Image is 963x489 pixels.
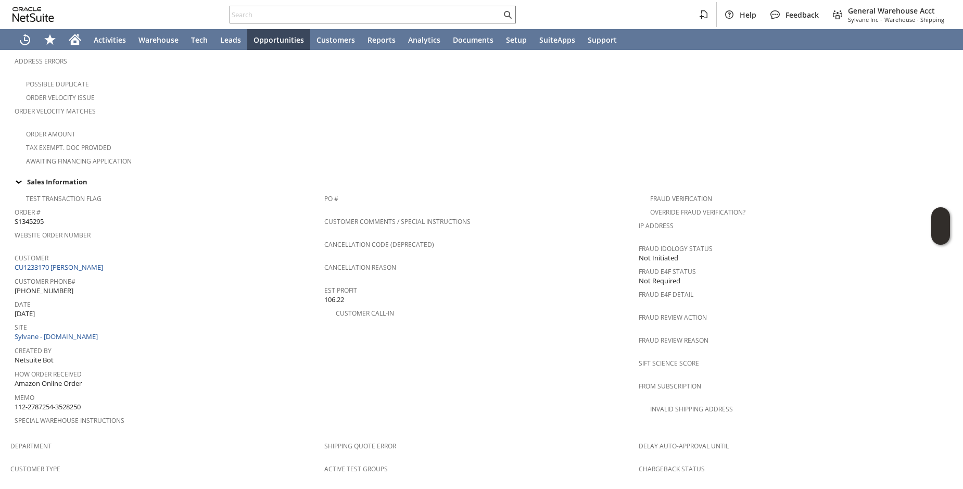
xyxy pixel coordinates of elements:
[639,313,707,322] a: Fraud Review Action
[785,10,819,20] span: Feedback
[19,33,31,46] svg: Recent Records
[639,221,674,230] a: IP Address
[639,382,701,391] a: From Subscription
[931,207,950,245] iframe: Click here to launch Oracle Guided Learning Help Panel
[316,35,355,45] span: Customers
[650,405,733,413] a: Invalid Shipping Address
[15,379,82,388] span: Amazon Online Order
[539,35,575,45] span: SuiteApps
[639,336,708,345] a: Fraud Review Reason
[15,57,67,66] a: Address Errors
[639,253,678,263] span: Not Initiated
[581,29,623,50] a: Support
[639,267,696,276] a: Fraud E4F Status
[87,29,132,50] a: Activities
[324,465,388,473] a: Active Test Groups
[447,29,500,50] a: Documents
[639,244,713,253] a: Fraud Idology Status
[15,346,52,355] a: Created By
[185,29,214,50] a: Tech
[533,29,581,50] a: SuiteApps
[324,194,338,203] a: PO #
[220,35,241,45] span: Leads
[639,442,729,450] a: Delay Auto-Approval Until
[15,277,75,286] a: Customer Phone#
[361,29,402,50] a: Reports
[12,7,54,22] svg: logo
[324,240,434,249] a: Cancellation Code (deprecated)
[10,175,953,189] td: Sales Information
[506,35,527,45] span: Setup
[639,276,680,286] span: Not Required
[132,29,185,50] a: Warehouse
[15,323,27,332] a: Site
[69,33,81,46] svg: Home
[588,35,617,45] span: Support
[10,442,52,450] a: Department
[884,16,944,23] span: Warehouse - Shipping
[15,231,91,240] a: Website Order Number
[254,35,304,45] span: Opportunities
[501,8,514,21] svg: Search
[26,157,132,166] a: Awaiting Financing Application
[408,35,440,45] span: Analytics
[650,194,712,203] a: Fraud Verification
[26,80,89,89] a: Possible Duplicate
[15,286,73,296] span: [PHONE_NUMBER]
[138,35,179,45] span: Warehouse
[191,35,208,45] span: Tech
[324,286,357,295] a: Est Profit
[214,29,247,50] a: Leads
[15,107,96,116] a: Order Velocity Matches
[15,300,31,309] a: Date
[324,263,396,272] a: Cancellation Reason
[26,93,95,102] a: Order Velocity Issue
[740,10,756,20] span: Help
[500,29,533,50] a: Setup
[26,143,111,152] a: Tax Exempt. Doc Provided
[230,8,501,21] input: Search
[15,402,81,412] span: 112-2787254-3528250
[402,29,447,50] a: Analytics
[15,355,54,365] span: Netsuite Bot
[62,29,87,50] a: Home
[324,217,471,226] a: Customer Comments / Special Instructions
[368,35,396,45] span: Reports
[880,16,882,23] span: -
[650,208,745,217] a: Override Fraud Verification?
[44,33,56,46] svg: Shortcuts
[15,254,48,262] a: Customer
[453,35,493,45] span: Documents
[310,29,361,50] a: Customers
[15,332,100,341] a: Sylvane - [DOMAIN_NAME]
[848,16,878,23] span: Sylvane Inc
[15,217,44,227] span: S1345295
[37,29,62,50] div: Shortcuts
[324,295,344,305] span: 106.22
[15,208,41,217] a: Order #
[12,29,37,50] a: Recent Records
[26,194,102,203] a: Test Transaction Flag
[639,290,693,299] a: Fraud E4F Detail
[10,175,948,189] div: Sales Information
[639,359,699,368] a: Sift Science Score
[247,29,310,50] a: Opportunities
[15,416,124,425] a: Special Warehouse Instructions
[336,309,394,318] a: Customer Call-in
[848,6,944,16] span: General Warehouse Acct
[324,442,396,450] a: Shipping Quote Error
[931,227,950,245] span: Oracle Guided Learning Widget. To move around, please hold and drag
[15,262,106,272] a: CU1233170 [PERSON_NAME]
[15,370,82,379] a: How Order Received
[10,465,60,473] a: Customer Type
[26,130,75,139] a: Order Amount
[94,35,126,45] span: Activities
[15,393,34,402] a: Memo
[639,465,705,473] a: Chargeback Status
[15,309,35,319] span: [DATE]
